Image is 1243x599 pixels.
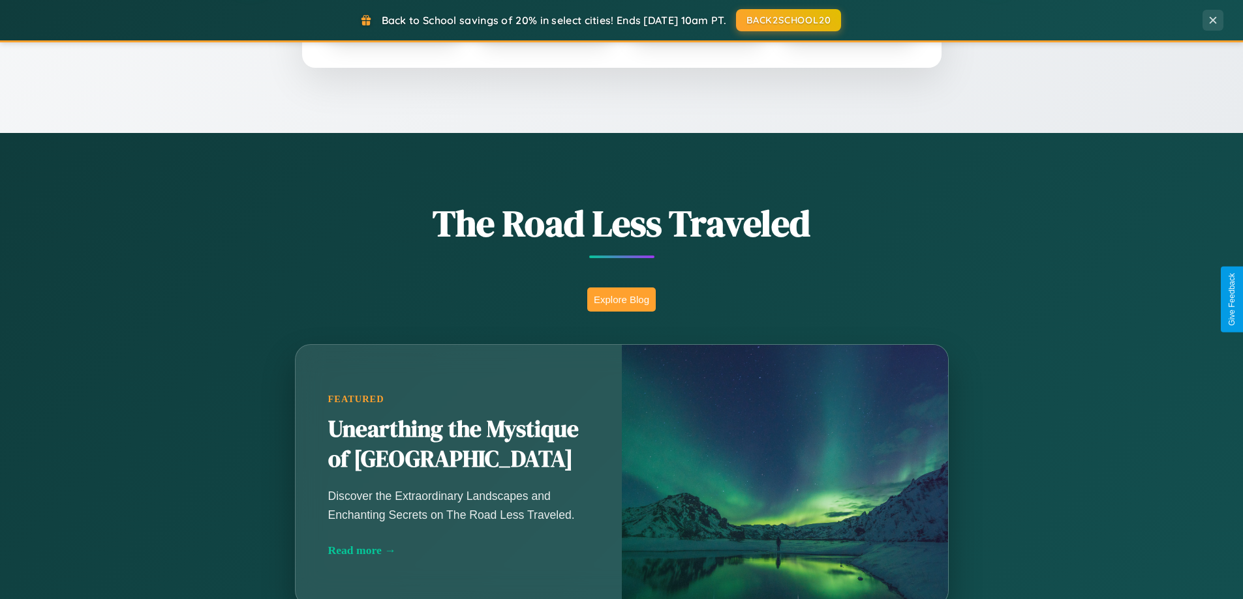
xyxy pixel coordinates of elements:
[328,415,589,475] h2: Unearthing the Mystique of [GEOGRAPHIC_DATA]
[328,487,589,523] p: Discover the Extraordinary Landscapes and Enchanting Secrets on The Road Less Traveled.
[1227,273,1236,326] div: Give Feedback
[230,198,1013,248] h1: The Road Less Traveled
[736,9,841,31] button: BACK2SCHOOL20
[328,544,589,557] div: Read more →
[382,14,726,27] span: Back to School savings of 20% in select cities! Ends [DATE] 10am PT.
[328,394,589,405] div: Featured
[587,287,656,312] button: Explore Blog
